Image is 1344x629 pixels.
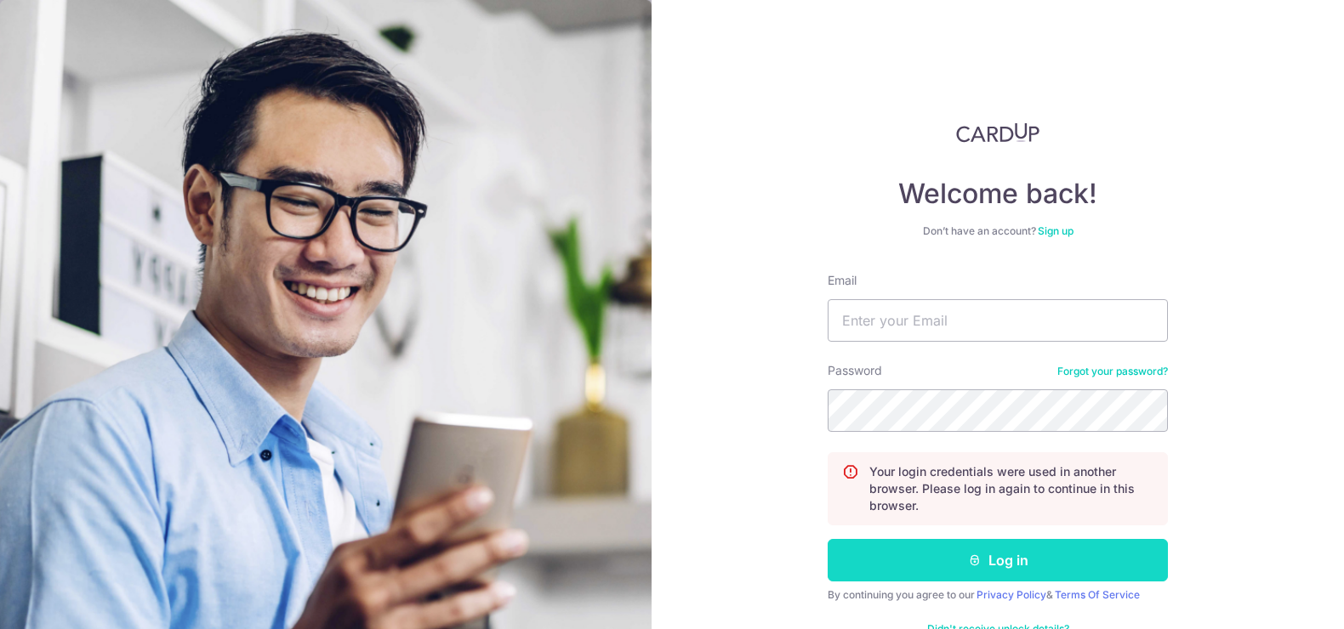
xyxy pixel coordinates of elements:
[828,224,1168,238] div: Don’t have an account?
[828,588,1168,602] div: By continuing you agree to our &
[1038,224,1073,237] a: Sign up
[956,122,1039,143] img: CardUp Logo
[828,539,1168,581] button: Log in
[828,362,882,379] label: Password
[828,177,1168,211] h4: Welcome back!
[828,299,1168,342] input: Enter your Email
[977,588,1046,601] a: Privacy Policy
[1055,588,1140,601] a: Terms Of Service
[828,272,857,289] label: Email
[1057,365,1168,378] a: Forgot your password?
[869,463,1153,514] p: Your login credentials were used in another browser. Please log in again to continue in this brow...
